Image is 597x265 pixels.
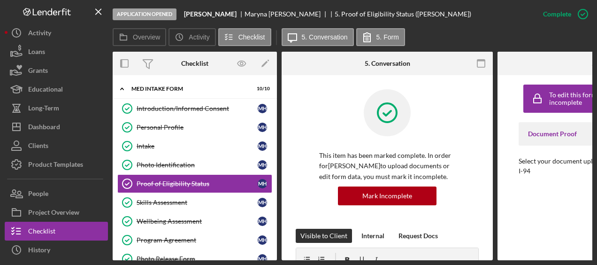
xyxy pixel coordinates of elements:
div: Project Overview [28,203,79,224]
div: Request Docs [398,229,438,243]
div: Proof of Eligibility Status [137,180,258,187]
div: M H [258,235,267,245]
div: Educational [28,80,63,101]
div: I-94 [519,167,530,175]
button: Project Overview [5,203,108,222]
button: History [5,241,108,259]
div: Checklist [28,222,55,243]
b: [PERSON_NAME] [184,10,237,18]
div: M H [258,254,267,264]
button: Long-Term [5,99,108,117]
div: Mark Incomplete [362,187,412,205]
a: Proof of Eligibility StatusMH [117,174,272,193]
a: IntakeMH [117,137,272,156]
div: Personal Profile [137,124,258,131]
button: Mark Incomplete [338,187,436,205]
a: Skills AssessmentMH [117,193,272,212]
p: This item has been marked complete. In order for [PERSON_NAME] to upload documents or edit form d... [319,150,455,182]
label: Checklist [238,33,265,41]
div: M H [258,160,267,170]
div: Internal [361,229,384,243]
div: Complete [543,5,571,23]
div: Wellbeing Assessment [137,218,258,225]
div: MED Intake Form [131,86,246,92]
div: M H [258,123,267,132]
div: Activity [28,23,51,45]
div: History [28,241,50,262]
div: Introduction/Informed Consent [137,105,258,112]
button: Complete [534,5,592,23]
button: Product Templates [5,155,108,174]
div: Checklist [181,60,208,67]
div: 5. Conversation [365,60,410,67]
div: Application Opened [113,8,176,20]
a: Photo IdentificationMH [117,156,272,174]
div: Maryna [PERSON_NAME] [245,10,329,18]
button: Dashboard [5,117,108,136]
div: 10 / 10 [253,86,270,92]
label: 5. Conversation [302,33,348,41]
button: Loans [5,42,108,61]
button: Activity [168,28,215,46]
div: M H [258,198,267,207]
label: 5. Form [376,33,399,41]
div: Clients [28,136,48,157]
a: Personal ProfileMH [117,118,272,137]
div: Dashboard [28,117,60,139]
div: Visible to Client [300,229,347,243]
div: M H [258,217,267,226]
div: Long-Term [28,99,59,120]
a: Program AgreementMH [117,231,272,249]
button: Educational [5,80,108,99]
button: 5. Form [356,28,405,46]
div: M H [258,141,267,151]
div: Grants [28,61,48,82]
label: Overview [133,33,160,41]
div: Product Templates [28,155,83,176]
div: M H [258,104,267,113]
div: People [28,184,48,205]
a: Introduction/Informed ConsentMH [117,99,272,118]
button: Request Docs [394,229,443,243]
button: Checklist [218,28,271,46]
div: Skills Assessment [137,199,258,206]
div: Loans [28,42,45,63]
button: People [5,184,108,203]
button: Checklist [5,222,108,241]
button: Activity [5,23,108,42]
div: Photo Release Form [137,255,258,263]
div: 5. Proof of Eligibility Status ([PERSON_NAME]) [335,10,471,18]
button: 5. Conversation [282,28,354,46]
div: Program Agreement [137,236,258,244]
button: Visible to Client [296,229,352,243]
div: Intake [137,142,258,150]
button: Internal [357,229,389,243]
button: Clients [5,136,108,155]
a: Wellbeing AssessmentMH [117,212,272,231]
label: Activity [189,33,209,41]
button: Overview [113,28,166,46]
div: Photo Identification [137,161,258,169]
div: M H [258,179,267,188]
button: Grants [5,61,108,80]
